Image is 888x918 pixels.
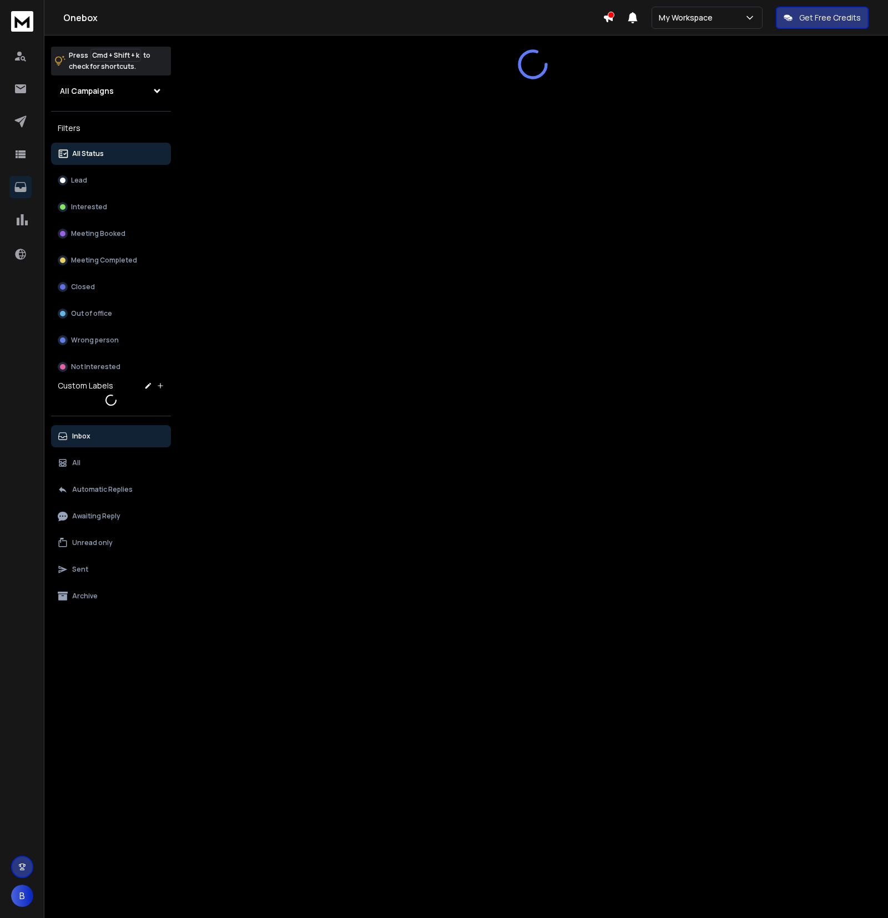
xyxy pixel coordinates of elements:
[51,329,171,351] button: Wrong person
[71,362,120,371] p: Not Interested
[58,380,113,391] h3: Custom Labels
[51,452,171,474] button: All
[72,485,133,494] p: Automatic Replies
[659,12,717,23] p: My Workspace
[51,120,171,136] h3: Filters
[71,336,119,345] p: Wrong person
[776,7,869,29] button: Get Free Credits
[71,176,87,185] p: Lead
[71,203,107,211] p: Interested
[72,432,90,441] p: Inbox
[51,276,171,298] button: Closed
[51,249,171,271] button: Meeting Completed
[71,283,95,291] p: Closed
[72,592,98,601] p: Archive
[71,256,137,265] p: Meeting Completed
[51,143,171,165] button: All Status
[72,512,120,521] p: Awaiting Reply
[51,585,171,607] button: Archive
[60,85,114,97] h1: All Campaigns
[51,478,171,501] button: Automatic Replies
[51,302,171,325] button: Out of office
[72,565,88,574] p: Sent
[11,885,33,907] button: B
[72,149,104,158] p: All Status
[71,229,125,238] p: Meeting Booked
[69,50,150,72] p: Press to check for shortcuts.
[11,11,33,32] img: logo
[51,196,171,218] button: Interested
[51,80,171,102] button: All Campaigns
[90,49,141,62] span: Cmd + Shift + k
[72,458,80,467] p: All
[51,425,171,447] button: Inbox
[51,505,171,527] button: Awaiting Reply
[72,538,113,547] p: Unread only
[51,223,171,245] button: Meeting Booked
[51,356,171,378] button: Not Interested
[63,11,603,24] h1: Onebox
[51,169,171,191] button: Lead
[71,309,112,318] p: Out of office
[799,12,861,23] p: Get Free Credits
[51,532,171,554] button: Unread only
[51,558,171,581] button: Sent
